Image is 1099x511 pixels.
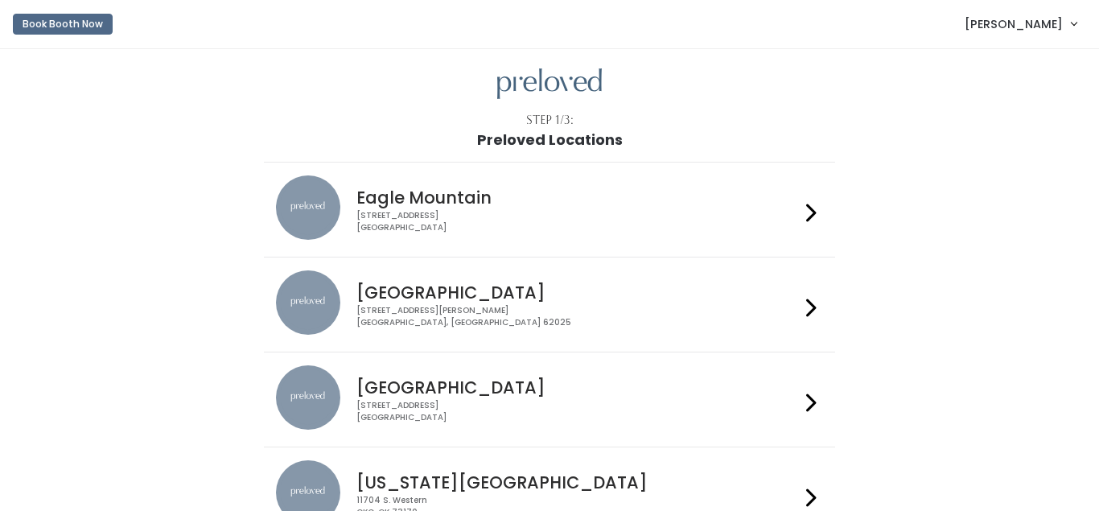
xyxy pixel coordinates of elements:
[356,305,799,328] div: [STREET_ADDRESS][PERSON_NAME] [GEOGRAPHIC_DATA], [GEOGRAPHIC_DATA] 62025
[356,378,799,397] h4: [GEOGRAPHIC_DATA]
[276,175,340,240] img: preloved location
[965,15,1063,33] span: [PERSON_NAME]
[497,68,602,100] img: preloved logo
[356,188,799,207] h4: Eagle Mountain
[477,132,623,148] h1: Preloved Locations
[356,283,799,302] h4: [GEOGRAPHIC_DATA]
[276,365,822,434] a: preloved location [GEOGRAPHIC_DATA] [STREET_ADDRESS][GEOGRAPHIC_DATA]
[13,14,113,35] button: Book Booth Now
[276,365,340,430] img: preloved location
[356,473,799,492] h4: [US_STATE][GEOGRAPHIC_DATA]
[276,175,822,244] a: preloved location Eagle Mountain [STREET_ADDRESS][GEOGRAPHIC_DATA]
[276,270,822,339] a: preloved location [GEOGRAPHIC_DATA] [STREET_ADDRESS][PERSON_NAME][GEOGRAPHIC_DATA], [GEOGRAPHIC_D...
[13,6,113,42] a: Book Booth Now
[526,112,574,129] div: Step 1/3:
[356,400,799,423] div: [STREET_ADDRESS] [GEOGRAPHIC_DATA]
[356,210,799,233] div: [STREET_ADDRESS] [GEOGRAPHIC_DATA]
[276,270,340,335] img: preloved location
[949,6,1093,41] a: [PERSON_NAME]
